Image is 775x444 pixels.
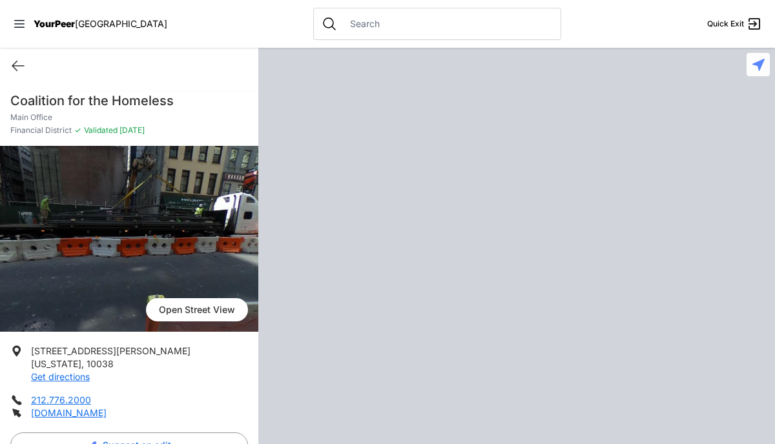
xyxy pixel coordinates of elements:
a: Quick Exit [707,16,762,32]
span: Quick Exit [707,19,744,29]
a: Get directions [31,371,90,382]
a: YourPeer[GEOGRAPHIC_DATA] [34,20,167,28]
span: [US_STATE] [31,358,81,369]
a: [DOMAIN_NAME] [31,407,107,418]
span: , [81,358,84,369]
span: 10038 [87,358,114,369]
a: Open Street View [146,298,248,321]
input: Search [342,17,553,30]
span: ✓ [74,125,81,136]
p: Main Office [10,112,248,123]
span: Financial District [10,125,72,136]
span: YourPeer [34,18,75,29]
span: [STREET_ADDRESS][PERSON_NAME] [31,345,191,356]
a: 212.776.2000 [31,394,91,405]
h1: Coalition for the Homeless [10,92,248,110]
span: [DATE] [118,125,145,135]
span: [GEOGRAPHIC_DATA] [75,18,167,29]
span: Validated [84,125,118,135]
